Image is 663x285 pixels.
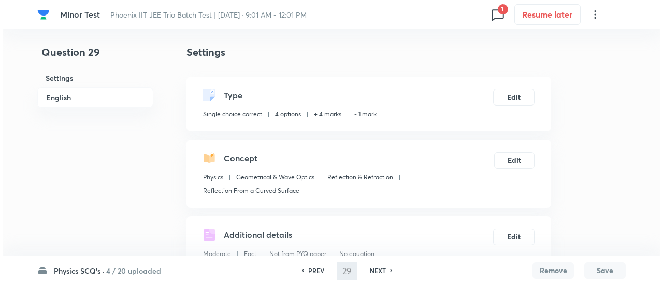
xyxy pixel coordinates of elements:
[582,262,623,279] button: Save
[367,266,383,275] h6: NEXT
[200,173,221,182] p: Physics
[35,44,151,68] h4: Question 29
[272,110,298,119] p: 4 options
[337,249,372,259] p: No equation
[495,4,506,14] span: 1
[311,110,339,119] p: + 4 marks
[267,249,324,259] p: Not from PYQ paper
[35,87,151,108] h6: English
[200,229,213,241] img: questionDetails.svg
[221,89,240,101] h5: Type
[200,249,228,259] p: Moderate
[530,262,571,279] button: Remove
[108,10,304,20] span: Phoenix IIT JEE Trio Batch Test | [DATE] · 9:01 AM - 12:01 PM
[491,229,532,245] button: Edit
[512,4,578,25] button: Resume later
[200,110,260,119] p: Single choice correct
[221,229,290,241] h5: Additional details
[221,152,255,164] h5: Concept
[492,152,532,169] button: Edit
[306,266,322,275] h6: PREV
[241,249,254,259] p: Fact
[325,173,391,182] p: Reflection & Refraction
[35,8,49,21] a: Company Logo
[234,173,312,182] p: Geometrical & Wave Optics
[491,89,532,106] button: Edit
[200,186,297,196] p: Reflection From a Curved Surface
[104,265,158,276] h6: 4 / 20 uploaded
[35,68,151,87] h6: Settings
[57,9,97,20] span: Minor Test
[184,44,549,60] h4: Settings
[35,8,47,21] img: Company Logo
[352,110,374,119] p: - 1 mark
[200,89,213,101] img: questionType.svg
[200,152,213,164] img: questionConcept.svg
[51,265,102,276] h6: Physics SCQ's ·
